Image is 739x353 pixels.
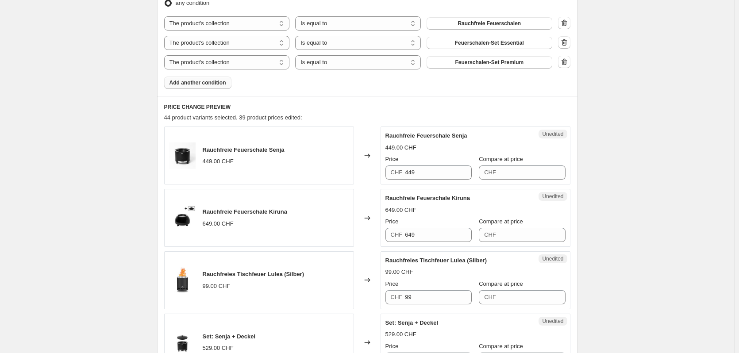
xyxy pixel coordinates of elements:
[203,344,234,353] div: 529.00 CHF
[484,294,496,300] span: CHF
[458,20,521,27] span: Rauchfreie Feuerschalen
[479,156,523,162] span: Compare at price
[385,280,399,287] span: Price
[385,268,413,276] div: 99.00 CHF
[542,130,563,138] span: Unedited
[479,280,523,287] span: Compare at price
[455,39,524,46] span: Feuerschalen-Set Essential
[484,231,496,238] span: CHF
[385,257,487,264] span: Rauchfreies Tischfeuer Lulea (Silber)
[385,343,399,349] span: Price
[164,114,302,121] span: 44 product variants selected. 39 product prices edited:
[203,146,285,153] span: Rauchfreie Feuerschale Senja
[169,267,196,293] img: Lulea_Black_logo_80x.jpg
[203,157,234,166] div: 449.00 CHF
[385,218,399,225] span: Price
[479,343,523,349] span: Compare at price
[385,319,439,326] span: Set: Senja + Deckel
[427,56,552,69] button: Feuerschalen-Set Premium
[455,59,523,66] span: Feuerschalen-Set Premium
[385,143,416,152] div: 449.00 CHF
[385,195,470,201] span: Rauchfreie Feuerschale Kiruna
[542,318,563,325] span: Unedited
[203,208,287,215] span: Rauchfreie Feuerschale Kiruna
[203,219,234,228] div: 649.00 CHF
[385,132,467,139] span: Rauchfreie Feuerschale Senja
[164,77,231,89] button: Add another condition
[391,169,403,176] span: CHF
[203,271,304,277] span: Rauchfreies Tischfeuer Lulea (Silber)
[427,17,552,30] button: Rauchfreie Feuerschalen
[391,294,403,300] span: CHF
[385,206,416,215] div: 649.00 CHF
[427,37,552,49] button: Feuerschalen-Set Essential
[169,79,226,86] span: Add another condition
[385,156,399,162] span: Price
[203,282,231,291] div: 99.00 CHF
[169,142,196,169] img: Item_01_01_1_1_80x.jpg
[203,333,256,340] span: Set: Senja + Deckel
[385,330,416,339] div: 529.00 CHF
[391,231,403,238] span: CHF
[479,218,523,225] span: Compare at price
[542,255,563,262] span: Unedited
[484,169,496,176] span: CHF
[164,104,570,111] h6: PRICE CHANGE PREVIEW
[542,193,563,200] span: Unedited
[169,205,196,231] img: DEK_80x.png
